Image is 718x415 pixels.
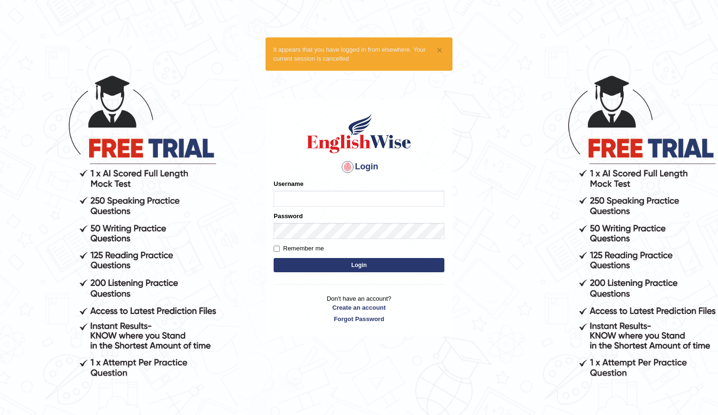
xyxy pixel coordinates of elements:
[274,212,303,221] label: Password
[274,244,324,253] label: Remember me
[274,294,444,323] p: Don't have an account?
[274,314,444,323] a: Forgot Password
[266,37,452,71] div: It appears that you have logged in from elsewhere. Your current session is cancelled
[437,45,442,55] button: ×
[274,258,444,272] button: Login
[274,303,444,312] a: Create an account
[305,112,413,155] img: Logo of English Wise sign in for intelligent practice with AI
[274,179,304,188] label: Username
[274,246,280,252] input: Remember me
[274,159,444,175] h4: Login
